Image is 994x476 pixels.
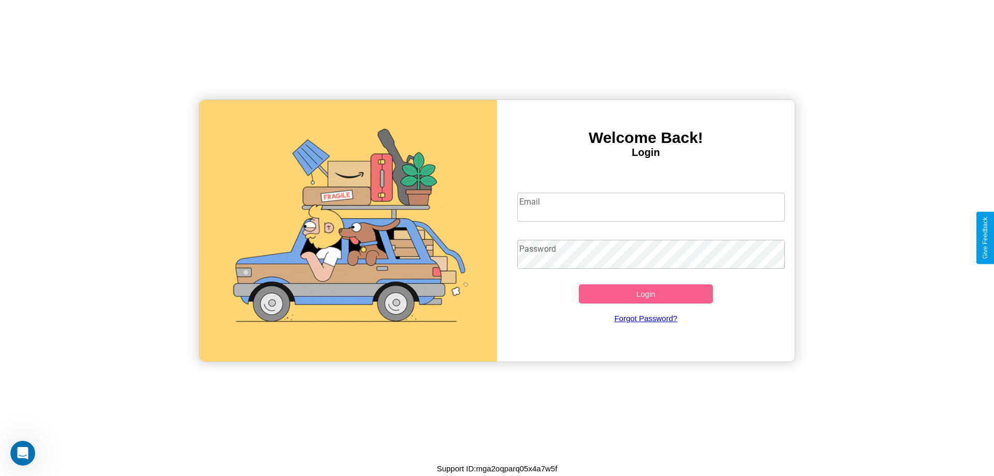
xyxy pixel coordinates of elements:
[437,461,558,475] p: Support ID: mga2oqparq05x4a7w5f
[199,100,497,362] img: gif
[497,147,795,158] h4: Login
[512,304,780,333] a: Forgot Password?
[579,284,713,304] button: Login
[497,129,795,147] h3: Welcome Back!
[982,217,989,259] div: Give Feedback
[10,441,35,466] iframe: Intercom live chat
